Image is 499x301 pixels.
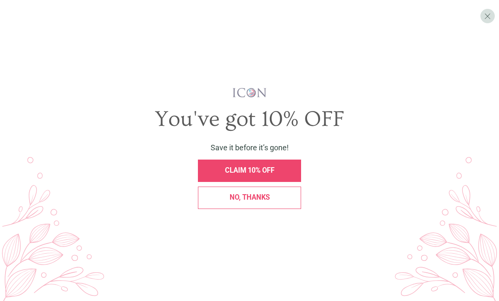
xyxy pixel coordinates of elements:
span: X [484,11,491,21]
span: You've got 10% OFF [155,107,344,132]
span: Save it before it’s gone! [211,143,289,152]
span: CLAIM 10% OFF [225,166,274,174]
img: iconwallstickersl_1754656298800.png [232,87,268,98]
span: No, thanks [230,193,270,201]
